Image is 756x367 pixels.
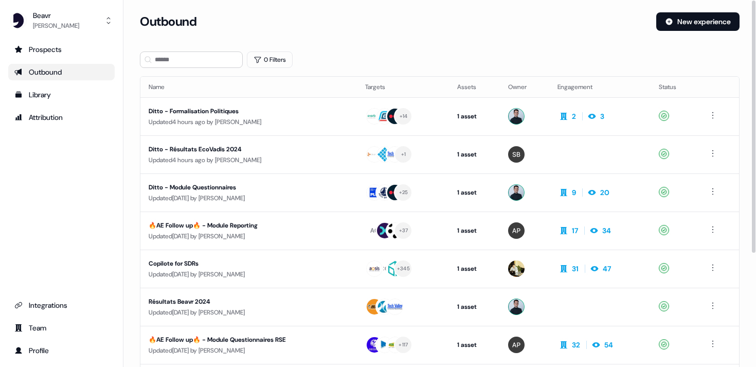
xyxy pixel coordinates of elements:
[602,225,611,236] div: 34
[651,77,698,97] th: Status
[457,225,492,236] div: 1 asset
[370,225,379,236] div: AC
[400,112,408,121] div: + 14
[457,111,492,121] div: 1 asset
[14,300,109,310] div: Integrations
[572,340,580,350] div: 32
[572,225,578,236] div: 17
[14,67,109,77] div: Outbound
[399,226,408,235] div: + 37
[656,12,740,31] button: New experience
[508,260,525,277] img: Armand
[457,149,492,160] div: 1 asset
[149,155,349,165] div: Updated 4 hours ago by [PERSON_NAME]
[399,340,408,349] div: + 117
[149,117,349,127] div: Updated 4 hours ago by [PERSON_NAME]
[149,193,349,203] div: Updated [DATE] by [PERSON_NAME]
[140,14,196,29] h3: Outbound
[149,182,338,193] div: Ditto - Module Questionnaires
[600,111,604,121] div: 3
[149,231,349,241] div: Updated [DATE] by [PERSON_NAME]
[457,187,492,198] div: 1 asset
[8,64,115,80] a: Go to outbound experience
[8,86,115,103] a: Go to templates
[604,340,613,350] div: 54
[8,342,115,359] a: Go to profile
[457,264,492,274] div: 1 asset
[8,320,115,336] a: Go to team
[401,150,406,159] div: + 1
[449,77,500,97] th: Assets
[14,44,109,55] div: Prospects
[149,345,349,356] div: Updated [DATE] by [PERSON_NAME]
[603,264,611,274] div: 47
[549,77,651,97] th: Engagement
[149,220,338,231] div: 🔥AE Follow up🔥 - Module Reporting
[149,335,338,345] div: 🔥AE Follow up🔥 - Module Questionnaires RSE
[14,90,109,100] div: Library
[572,264,579,274] div: 31
[572,187,576,198] div: 9
[8,8,115,33] button: Beavr[PERSON_NAME]
[457,340,492,350] div: 1 asset
[14,345,109,356] div: Profile
[149,269,349,279] div: Updated [DATE] by [PERSON_NAME]
[357,77,449,97] th: Targets
[508,337,525,353] img: Alexis
[149,296,338,307] div: Résultats Beavr 2024
[572,111,576,121] div: 2
[149,307,349,318] div: Updated [DATE] by [PERSON_NAME]
[8,109,115,126] a: Go to attribution
[508,146,525,163] img: Simon
[149,144,338,154] div: Ditto - Résultats EcoVadis 2024
[14,112,109,123] div: Attribution
[380,264,389,274] div: CO
[500,77,549,97] th: Owner
[457,302,492,312] div: 1 asset
[508,108,525,125] img: Ugo
[397,264,410,273] div: + 345
[8,297,115,313] a: Go to integrations
[14,323,109,333] div: Team
[8,41,115,58] a: Go to prospects
[508,299,525,315] img: Ugo
[508,222,525,239] img: Alexis
[140,77,357,97] th: Name
[33,10,79,21] div: Beavr
[149,258,338,269] div: Copilote for SDRs
[149,106,338,116] div: Ditto - Formalisation Politiques
[247,51,293,68] button: 0 Filters
[399,188,408,197] div: + 25
[600,187,609,198] div: 20
[508,184,525,201] img: Ugo
[33,21,79,31] div: [PERSON_NAME]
